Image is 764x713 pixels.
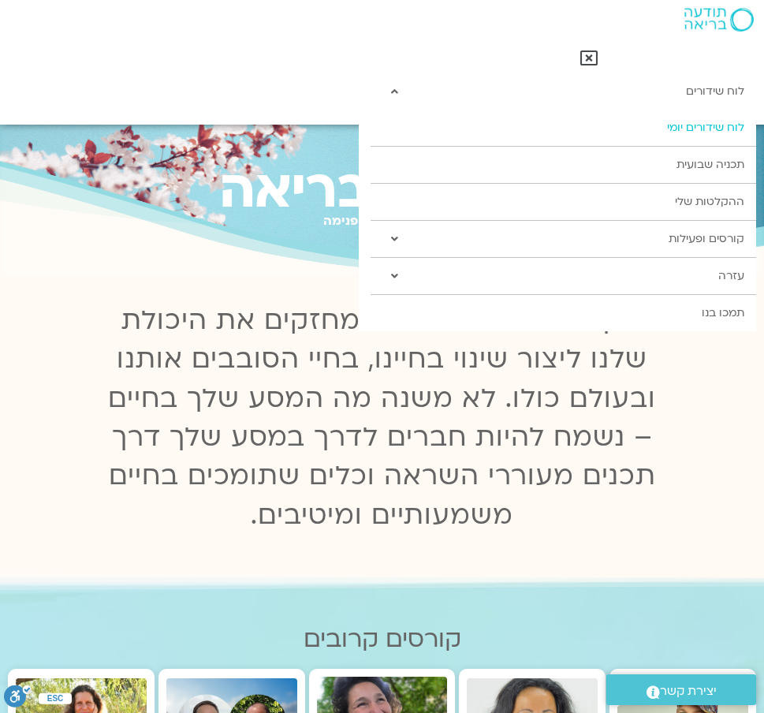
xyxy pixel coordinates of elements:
[371,110,756,146] a: לוח שידורים יומי
[606,674,756,705] a: יצירת קשר
[371,258,756,294] a: עזרה
[371,221,756,257] a: קורסים ופעילות
[100,301,665,535] p: דרך עבודה פנימית אנו מחזקים את היכולת שלנו ליצור שינוי בחיינו, בחיי הסובבים אותנו ובעולם כולו. לא...
[660,681,717,702] span: יצירת קשר
[8,625,756,653] h2: קורסים קרובים
[684,8,754,32] img: תודעה בריאה
[359,295,756,331] a: תמכו בנו
[371,184,756,220] a: ההקלטות שלי
[371,73,756,110] a: לוח שידורים
[371,147,756,183] a: תכניה שבועית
